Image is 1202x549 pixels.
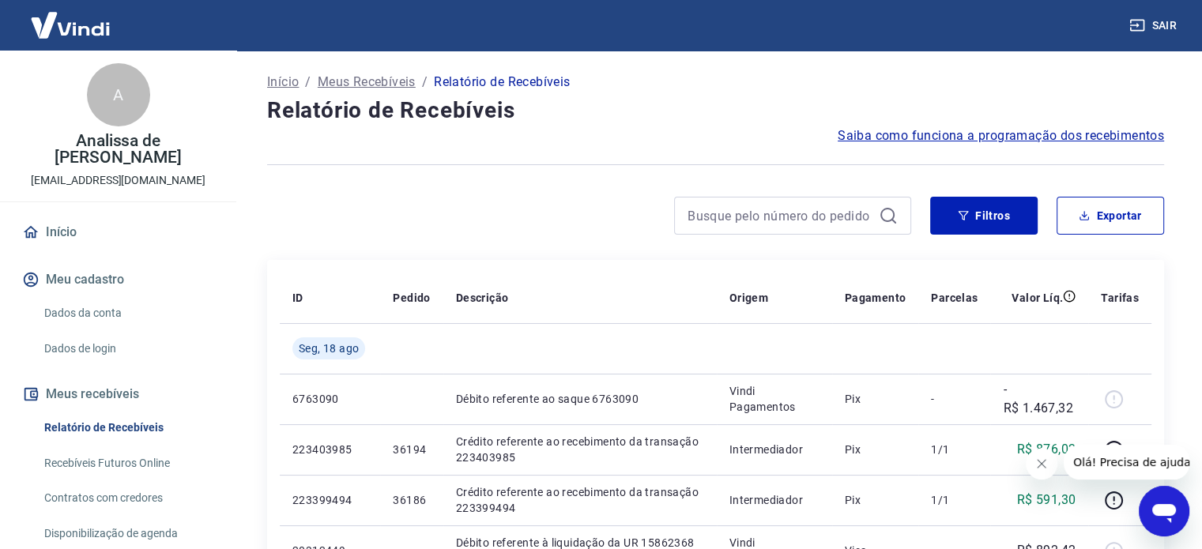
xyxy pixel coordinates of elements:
[19,377,217,412] button: Meus recebíveis
[845,391,906,407] p: Pix
[1012,290,1063,306] p: Valor Líq.
[456,391,704,407] p: Débito referente ao saque 6763090
[729,442,820,457] p: Intermediador
[292,290,303,306] p: ID
[845,442,906,457] p: Pix
[31,172,205,189] p: [EMAIL_ADDRESS][DOMAIN_NAME]
[1139,486,1189,536] iframe: Botão para abrir a janela de mensagens
[38,412,217,444] a: Relatório de Recebíveis
[729,383,820,415] p: Vindi Pagamentos
[38,333,217,365] a: Dados de login
[1064,445,1189,479] iframe: Mensagem da empresa
[729,290,768,306] p: Origem
[838,126,1164,145] a: Saiba como funciona a programação dos recebimentos
[456,434,704,465] p: Crédito referente ao recebimento da transação 223403985
[318,73,416,92] a: Meus Recebíveis
[87,63,150,126] div: A
[1057,197,1164,235] button: Exportar
[299,340,359,356] span: Seg, 18 ago
[422,73,428,92] p: /
[845,492,906,508] p: Pix
[393,492,430,508] p: 36186
[688,204,872,227] input: Busque pelo número do pedido
[267,95,1164,126] h4: Relatório de Recebíveis
[19,1,122,49] img: Vindi
[931,492,978,508] p: 1/1
[1126,11,1183,40] button: Sair
[845,290,906,306] p: Pagamento
[305,73,311,92] p: /
[393,290,430,306] p: Pedido
[19,215,217,250] a: Início
[292,391,367,407] p: 6763090
[267,73,299,92] a: Início
[931,290,978,306] p: Parcelas
[292,492,367,508] p: 223399494
[1101,290,1139,306] p: Tarifas
[434,73,570,92] p: Relatório de Recebíveis
[38,297,217,329] a: Dados da conta
[729,492,820,508] p: Intermediador
[9,11,133,24] span: Olá! Precisa de ajuda?
[1017,440,1076,459] p: R$ 876,02
[931,391,978,407] p: -
[456,484,704,516] p: Crédito referente ao recebimento da transação 223399494
[38,482,217,514] a: Contratos com credores
[456,290,509,306] p: Descrição
[38,447,217,479] a: Recebíveis Futuros Online
[393,442,430,457] p: 36194
[292,442,367,457] p: 223403985
[930,197,1038,235] button: Filtros
[1003,380,1076,418] p: -R$ 1.467,32
[13,133,224,166] p: Analissa de [PERSON_NAME]
[1026,448,1057,479] iframe: Fechar mensagem
[931,442,978,457] p: 1/1
[1017,491,1076,510] p: R$ 591,30
[19,262,217,297] button: Meu cadastro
